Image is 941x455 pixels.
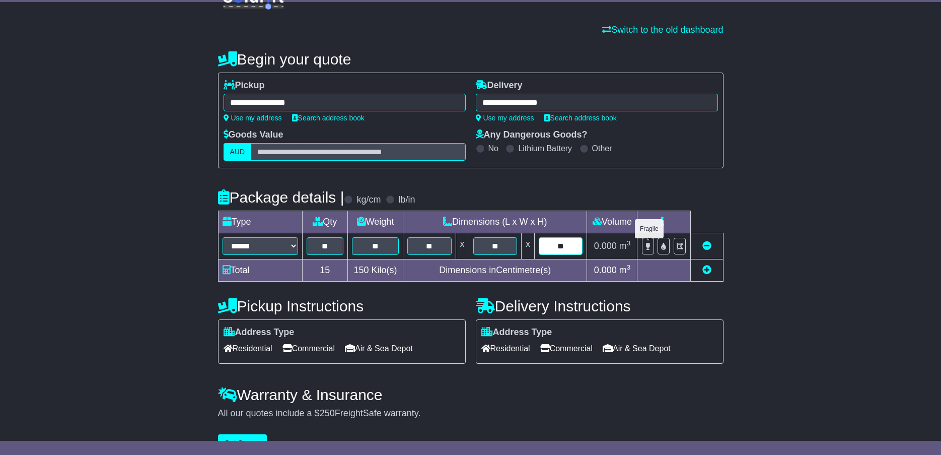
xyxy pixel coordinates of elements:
label: lb/in [398,194,415,206]
td: Volume [587,211,637,233]
sup: 3 [627,264,631,271]
h4: Warranty & Insurance [218,386,723,403]
td: Total [218,259,302,282]
label: Pickup [224,80,265,91]
label: Lithium Battery [518,144,572,153]
h4: Begin your quote [218,51,723,68]
span: Commercial [540,341,593,356]
span: 0.000 [594,265,617,275]
a: Use my address [476,114,534,122]
td: Type [218,211,302,233]
span: 250 [320,408,335,418]
button: Get Quotes [218,434,267,452]
span: m [619,265,631,275]
span: Residential [224,341,272,356]
label: Address Type [224,327,295,338]
span: Commercial [282,341,335,356]
label: kg/cm [356,194,381,206]
div: All our quotes include a $ FreightSafe warranty. [218,408,723,419]
span: 0.000 [594,241,617,251]
td: Qty [302,211,348,233]
label: AUD [224,143,252,161]
td: x [521,233,534,259]
label: No [488,144,498,153]
h4: Pickup Instructions [218,298,466,314]
label: Other [592,144,612,153]
label: Address Type [481,327,552,338]
label: Any Dangerous Goods? [476,129,588,141]
a: Switch to the old dashboard [602,25,723,35]
a: Search address book [544,114,617,122]
span: Residential [481,341,530,356]
div: Fragile [635,219,664,238]
span: Air & Sea Depot [603,341,671,356]
td: 15 [302,259,348,282]
sup: 3 [627,239,631,247]
span: Air & Sea Depot [345,341,413,356]
td: Dimensions in Centimetre(s) [403,259,587,282]
a: Add new item [702,265,711,275]
td: Dimensions (L x W x H) [403,211,587,233]
h4: Delivery Instructions [476,298,723,314]
td: Kilo(s) [348,259,403,282]
span: 150 [354,265,369,275]
label: Goods Value [224,129,283,141]
label: Delivery [476,80,523,91]
a: Search address book [292,114,365,122]
a: Remove this item [702,241,711,251]
td: Weight [348,211,403,233]
span: m [619,241,631,251]
a: Use my address [224,114,282,122]
td: x [456,233,469,259]
h4: Package details | [218,189,344,206]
